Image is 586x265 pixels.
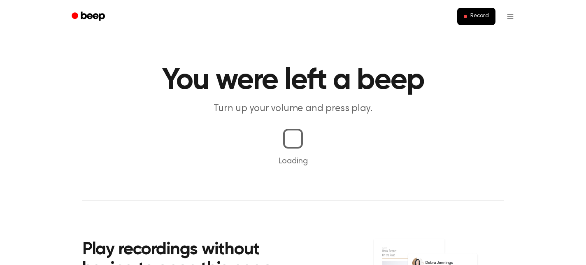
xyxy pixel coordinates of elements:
[82,66,504,95] h1: You were left a beep
[10,155,576,167] p: Loading
[135,102,451,116] p: Turn up your volume and press play.
[470,13,489,20] span: Record
[500,7,520,26] button: Open menu
[457,8,495,25] button: Record
[66,9,112,25] a: Beep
